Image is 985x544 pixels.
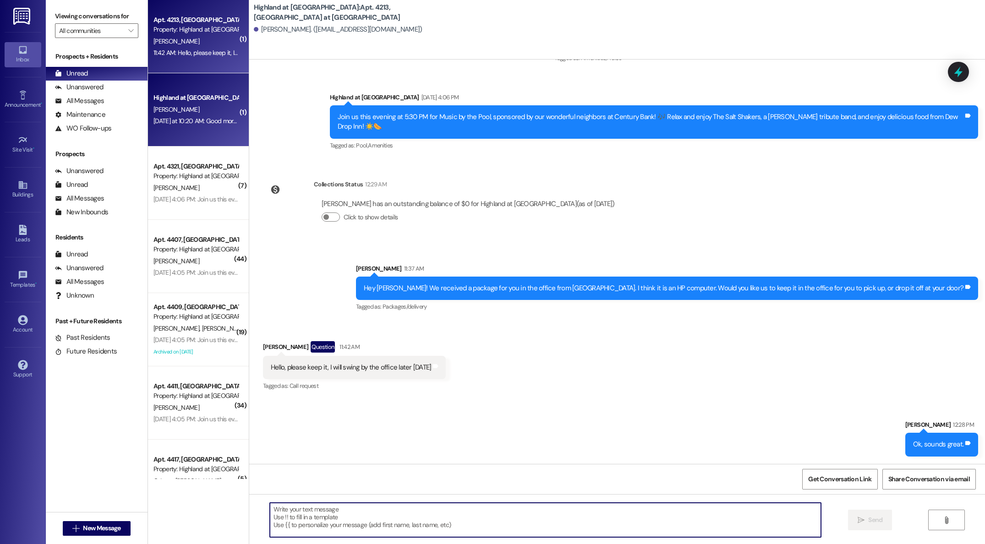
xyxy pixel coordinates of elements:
[153,49,327,57] div: 11:42 AM: Hello, please keep it, I will swing by the office later [DATE]
[5,312,41,337] a: Account
[46,149,148,159] div: Prospects
[356,141,368,149] span: Pool ,
[55,180,88,190] div: Unread
[153,403,199,412] span: [PERSON_NAME]
[153,346,239,358] div: Archived on [DATE]
[153,455,238,464] div: Apt. 4417, [GEOGRAPHIC_DATA] at [GEOGRAPHIC_DATA]
[311,341,335,353] div: Question
[55,82,104,92] div: Unanswered
[882,469,976,490] button: Share Conversation via email
[848,510,892,530] button: Send
[383,303,427,310] span: Packages/delivery
[153,336,833,344] div: [DATE] 4:05 PM: Join us this evening at 5:30 PM for Music by the Pool, sponsored by our wonderful...
[153,184,199,192] span: [PERSON_NAME]
[153,257,199,265] span: [PERSON_NAME]
[153,312,238,321] div: Property: Highland at [GEOGRAPHIC_DATA]
[153,245,238,254] div: Property: Highland at [GEOGRAPHIC_DATA]
[55,207,108,217] div: New Inbounds
[419,92,459,102] div: [DATE] 4:06 PM
[153,477,175,485] span: C. Love
[153,105,199,114] span: [PERSON_NAME]
[63,521,131,536] button: New Message
[254,25,422,34] div: [PERSON_NAME]. ([EMAIL_ADDRESS][DOMAIN_NAME])
[128,27,133,34] i: 
[46,316,148,326] div: Past + Future Residents
[72,525,79,532] i: 
[153,302,238,312] div: Apt. 4409, [GEOGRAPHIC_DATA] at [GEOGRAPHIC_DATA]
[83,523,120,533] span: New Message
[5,132,41,157] a: Site Visit •
[808,474,871,484] span: Get Conversation Link
[153,93,238,103] div: Highland at [GEOGRAPHIC_DATA]
[13,8,32,25] img: ResiDesk Logo
[153,324,202,332] span: [PERSON_NAME]
[254,3,437,22] b: Highland at [GEOGRAPHIC_DATA]: Apt. 4213, [GEOGRAPHIC_DATA] at [GEOGRAPHIC_DATA]
[55,9,138,23] label: Viewing conversations for
[5,357,41,382] a: Support
[337,342,360,352] div: 11:42 AM
[330,139,978,152] div: Tagged as:
[153,381,238,391] div: Apt. 4411, [GEOGRAPHIC_DATA] at [GEOGRAPHIC_DATA]
[55,194,104,203] div: All Messages
[59,23,124,38] input: All communities
[153,464,238,474] div: Property: Highland at [GEOGRAPHIC_DATA]
[802,469,877,490] button: Get Conversation Link
[55,124,111,133] div: WO Follow-ups
[314,180,363,189] div: Collections Status
[153,37,199,45] span: [PERSON_NAME]
[330,92,978,105] div: Highland at [GEOGRAPHIC_DATA]
[153,415,833,423] div: [DATE] 4:05 PM: Join us this evening at 5:30 PM for Music by the Pool, sponsored by our wonderful...
[55,69,88,78] div: Unread
[153,235,238,245] div: Apt. 4407, [GEOGRAPHIC_DATA] at [GEOGRAPHIC_DATA]
[55,250,88,259] div: Unread
[5,222,41,247] a: Leads
[55,347,117,356] div: Future Residents
[175,477,221,485] span: [PERSON_NAME]
[263,341,446,356] div: [PERSON_NAME]
[5,267,41,292] a: Templates •
[35,280,37,287] span: •
[364,283,963,293] div: Hey [PERSON_NAME]! We received a package for you in the office from [GEOGRAPHIC_DATA]. I think it...
[153,195,833,203] div: [DATE] 4:06 PM: Join us this evening at 5:30 PM for Music by the Pool, sponsored by our wonderful...
[33,145,34,152] span: •
[368,141,393,149] span: Amenities
[46,233,148,242] div: Residents
[153,25,238,34] div: Property: Highland at [GEOGRAPHIC_DATA]
[153,15,238,25] div: Apt. 4213, [GEOGRAPHIC_DATA] at [GEOGRAPHIC_DATA]
[46,52,148,61] div: Prospects + Residents
[5,177,41,202] a: Buildings
[363,180,387,189] div: 12:29 AM
[55,96,104,106] div: All Messages
[153,171,238,181] div: Property: Highland at [GEOGRAPHIC_DATA]
[55,291,94,300] div: Unknown
[55,166,104,176] div: Unanswered
[338,112,963,132] div: Join us this evening at 5:30 PM for Music by the Pool, sponsored by our wonderful neighbors at Ce...
[322,199,615,209] div: [PERSON_NAME] has an outstanding balance of $0 for Highland at [GEOGRAPHIC_DATA] (as of [DATE])
[202,324,247,332] span: [PERSON_NAME]
[55,263,104,273] div: Unanswered
[888,474,970,484] span: Share Conversation via email
[153,162,238,171] div: Apt. 4321, [GEOGRAPHIC_DATA] at [GEOGRAPHIC_DATA]
[858,517,865,524] i: 
[41,100,42,107] span: •
[290,382,318,390] span: Call request
[55,333,110,343] div: Past Residents
[905,420,978,433] div: [PERSON_NAME]
[402,264,424,273] div: 11:37 AM
[943,517,950,524] i: 
[263,379,446,392] div: Tagged as:
[913,440,963,449] div: Ok, sounds great.
[951,420,974,430] div: 12:28 PM
[344,212,398,222] label: Click to show details
[356,264,978,277] div: [PERSON_NAME]
[55,277,104,287] div: All Messages
[55,110,105,120] div: Maintenance
[271,363,432,372] div: Hello, please keep it, I will swing by the office later [DATE]
[153,268,833,277] div: [DATE] 4:05 PM: Join us this evening at 5:30 PM for Music by the Pool, sponsored by our wonderful...
[868,515,882,525] span: Send
[356,300,978,313] div: Tagged as:
[5,42,41,67] a: Inbox
[153,391,238,401] div: Property: Highland at [GEOGRAPHIC_DATA]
